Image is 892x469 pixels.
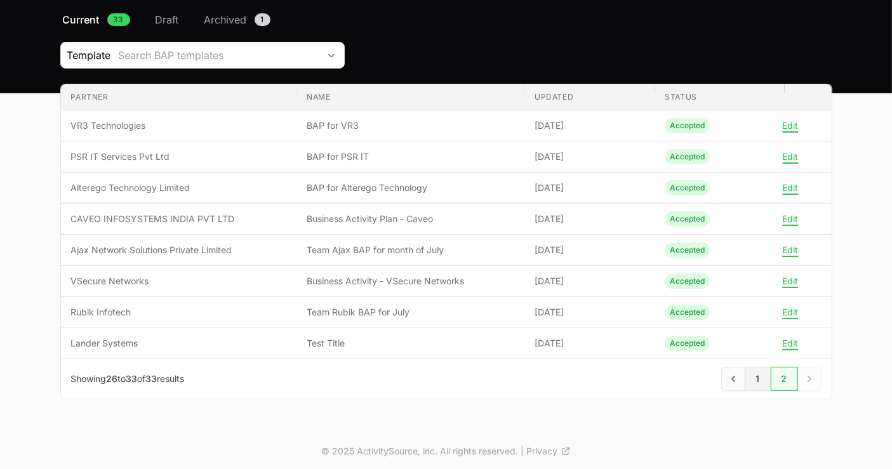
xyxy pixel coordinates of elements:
[524,84,655,110] th: Updated
[307,275,514,287] span: Business Activity - VSecure Networks
[71,373,185,385] p: Showing to of results
[61,48,111,63] span: Template
[60,42,832,69] section: Business Activity Plan Filters
[535,244,644,256] span: [DATE]
[535,337,644,350] span: [DATE]
[782,151,798,162] button: Edit
[535,213,644,225] span: [DATE]
[782,244,798,256] button: Edit
[204,12,247,27] span: Archived
[107,13,130,26] span: 33
[111,43,344,68] button: Search BAP templates
[527,445,571,458] a: Privacy
[782,338,798,349] button: Edit
[153,12,182,27] a: Draft
[721,367,745,391] a: Previous
[126,373,138,384] span: 33
[61,84,297,110] th: Partner
[71,306,287,319] span: Rubik Infotech
[535,182,644,194] span: [DATE]
[307,213,514,225] span: Business Activity Plan - Caveo
[146,373,157,384] span: 33
[71,244,287,256] span: Ajax Network Solutions Private Limited
[535,150,644,163] span: [DATE]
[535,119,644,132] span: [DATE]
[535,275,644,287] span: [DATE]
[322,445,519,458] p: © 2025 ActivitySource, inc. All rights reserved.
[307,306,514,319] span: Team Rubik BAP for July
[782,182,798,194] button: Edit
[307,150,514,163] span: BAP for PSR IT
[71,119,287,132] span: VR3 Technologies
[782,275,798,287] button: Edit
[119,48,319,63] div: Search BAP templates
[782,307,798,318] button: Edit
[71,275,287,287] span: VSecure Networks
[782,120,798,131] button: Edit
[202,12,273,27] a: Archived1
[71,182,287,194] span: Alterego Technology Limited
[655,84,785,110] th: Status
[60,12,133,27] a: Current33
[107,373,118,384] span: 26
[782,213,798,225] button: Edit
[521,445,524,458] span: |
[296,84,524,110] th: Name
[71,150,287,163] span: PSR IT Services Pvt Ltd
[745,367,771,391] a: 1
[60,12,832,27] nav: Business Activity Plan Navigation navigation
[71,213,287,225] span: CAVEO INFOSYSTEMS INDIA PVT LTD
[60,84,832,399] section: Business Activity Plan Submissions
[771,367,798,391] a: 2
[255,13,270,26] span: 1
[71,337,287,350] span: Lander Systems
[307,119,514,132] span: BAP for VR3
[307,337,514,350] span: Test Title
[156,12,179,27] span: Draft
[307,244,514,256] span: Team Ajax BAP for month of July
[307,182,514,194] span: BAP for Alterego Technology
[535,306,644,319] span: [DATE]
[63,12,100,27] span: Current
